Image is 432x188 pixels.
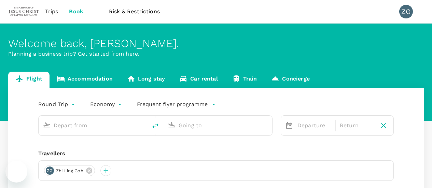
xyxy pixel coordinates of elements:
[44,165,95,176] div: ZGZhi Ling Goh
[399,5,413,18] div: ZG
[137,100,216,109] button: Frequent flyer programme
[38,99,76,110] div: Round Trip
[50,72,120,88] a: Accommodation
[90,99,123,110] div: Economy
[137,100,208,109] p: Frequent flyer programme
[147,118,164,134] button: delete
[69,8,83,16] span: Book
[179,120,258,131] input: Going to
[8,72,50,88] a: Flight
[38,149,394,158] div: Travellers
[52,168,87,174] span: Zhi Ling Goh
[340,121,374,130] p: Return
[54,120,133,131] input: Depart from
[8,50,424,58] p: Planning a business trip? Get started from here.
[225,72,264,88] a: Train
[264,72,317,88] a: Concierge
[120,72,172,88] a: Long stay
[267,125,269,126] button: Open
[45,8,58,16] span: Trips
[297,121,331,130] p: Departure
[5,161,27,183] iframe: Button to launch messaging window
[8,37,424,50] div: Welcome back , [PERSON_NAME] .
[172,72,225,88] a: Car rental
[46,167,54,175] div: ZG
[142,125,144,126] button: Open
[8,4,40,19] img: The Malaysian Church of Jesus Christ of Latter-day Saints
[109,8,160,16] span: Risk & Restrictions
